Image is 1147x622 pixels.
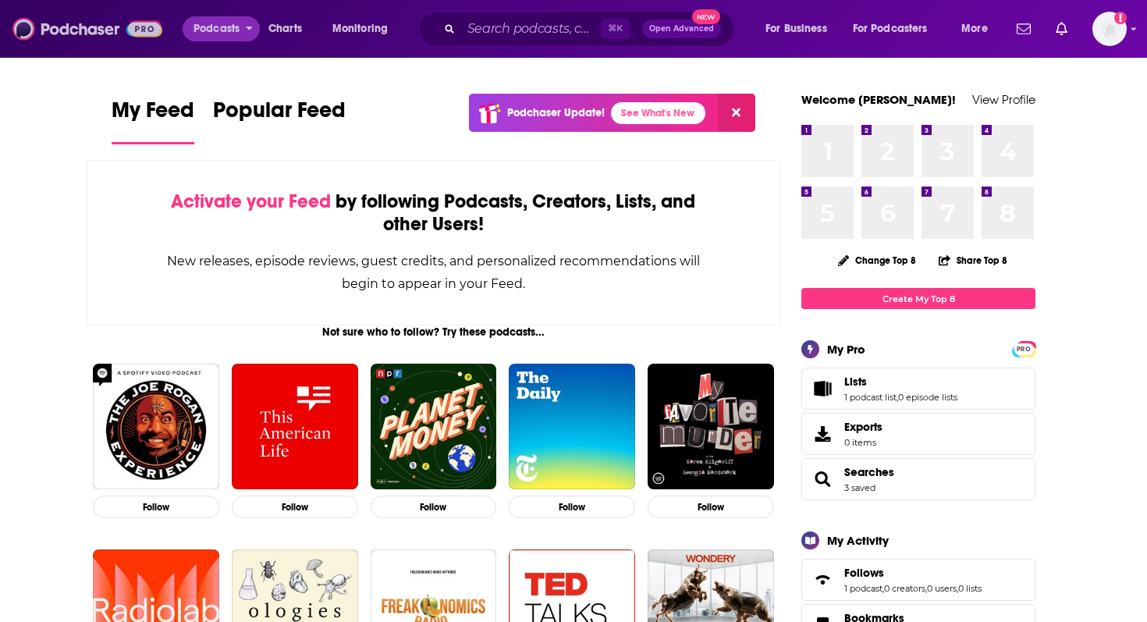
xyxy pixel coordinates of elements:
[509,364,635,490] img: The Daily
[927,583,957,594] a: 0 users
[648,364,774,490] img: My Favorite Murder with Karen Kilgariff and Georgia Hardstark
[601,19,630,39] span: ⌘ K
[642,20,721,38] button: Open AdvancedNew
[801,368,1035,410] span: Lists
[648,496,774,518] button: Follow
[93,496,219,518] button: Follow
[1092,12,1127,46] span: Logged in as hannahlevine
[1049,16,1074,42] a: Show notifications dropdown
[844,437,882,448] span: 0 items
[882,583,884,594] span: ,
[507,106,605,119] p: Podchaser Update!
[801,92,956,107] a: Welcome [PERSON_NAME]!
[755,16,847,41] button: open menu
[898,392,957,403] a: 0 episode lists
[371,364,497,490] img: Planet Money
[844,420,882,434] span: Exports
[461,16,601,41] input: Search podcasts, credits, & more...
[171,190,331,213] span: Activate your Feed
[1092,12,1127,46] img: User Profile
[801,288,1035,309] a: Create My Top 8
[827,533,889,548] div: My Activity
[509,496,635,518] button: Follow
[232,364,358,490] img: This American Life
[93,364,219,490] img: The Joe Rogan Experience
[844,566,884,580] span: Follows
[844,375,867,389] span: Lists
[844,375,957,389] a: Lists
[807,378,838,400] a: Lists
[938,245,1008,275] button: Share Top 8
[801,458,1035,500] span: Searches
[844,392,897,403] a: 1 podcast list
[232,496,358,518] button: Follow
[1010,16,1037,42] a: Show notifications dropdown
[268,18,302,40] span: Charts
[958,583,982,594] a: 0 lists
[950,16,1007,41] button: open menu
[972,92,1035,107] a: View Profile
[1014,343,1033,355] span: PRO
[371,496,497,518] button: Follow
[961,18,988,40] span: More
[844,583,882,594] a: 1 podcast
[765,18,827,40] span: For Business
[12,14,162,44] img: Podchaser - Follow, Share and Rate Podcasts
[807,423,838,445] span: Exports
[213,97,346,144] a: Popular Feed
[801,413,1035,455] a: Exports
[807,468,838,490] a: Searches
[829,251,925,270] button: Change Top 8
[183,16,260,41] button: open menu
[844,482,875,493] a: 3 saved
[843,16,950,41] button: open menu
[801,559,1035,601] span: Follows
[611,102,705,124] a: See What's New
[213,97,346,133] span: Popular Feed
[165,190,701,236] div: by following Podcasts, Creators, Lists, and other Users!
[321,16,408,41] button: open menu
[853,18,928,40] span: For Podcasters
[897,392,898,403] span: ,
[112,97,194,133] span: My Feed
[957,583,958,594] span: ,
[332,18,388,40] span: Monitoring
[165,250,701,295] div: New releases, episode reviews, guest credits, and personalized recommendations will begin to appe...
[844,465,894,479] a: Searches
[827,342,865,357] div: My Pro
[884,583,925,594] a: 0 creators
[1092,12,1127,46] button: Show profile menu
[194,18,240,40] span: Podcasts
[87,325,780,339] div: Not sure who to follow? Try these podcasts...
[925,583,927,594] span: ,
[844,566,982,580] a: Follows
[258,16,311,41] a: Charts
[112,97,194,144] a: My Feed
[649,25,714,33] span: Open Advanced
[1014,343,1033,354] a: PRO
[692,9,720,24] span: New
[807,569,838,591] a: Follows
[1114,12,1127,24] svg: Add a profile image
[433,11,749,47] div: Search podcasts, credits, & more...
